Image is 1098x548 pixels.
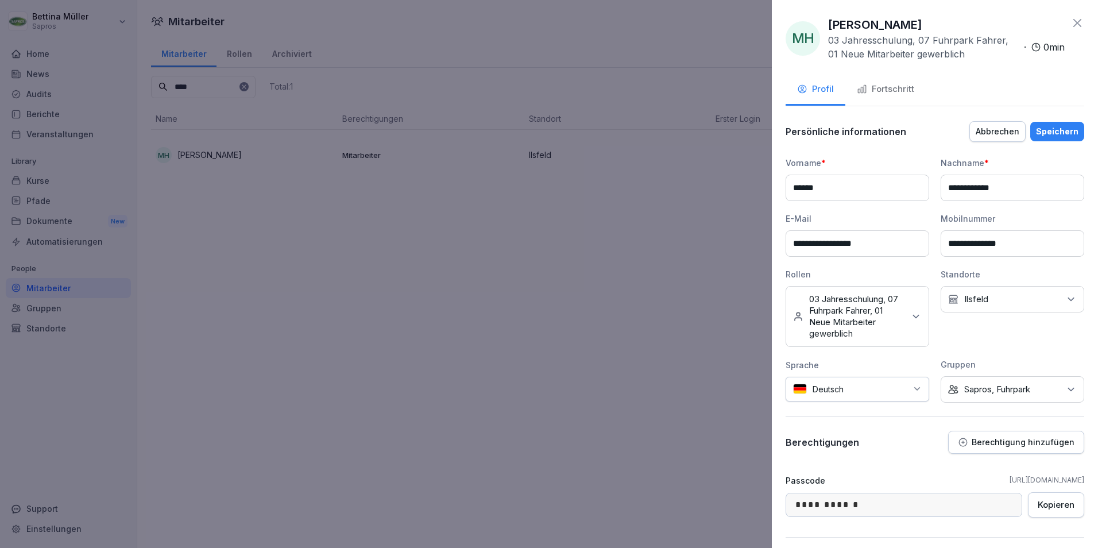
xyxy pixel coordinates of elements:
[845,75,926,106] button: Fortschritt
[1030,122,1084,141] button: Speichern
[941,358,1084,371] div: Gruppen
[786,157,929,169] div: Vorname
[941,213,1084,225] div: Mobilnummer
[809,294,904,339] p: 03 Jahresschulung, 07 Fuhrpark Fahrer, 01 Neue Mitarbeiter gewerblich
[828,16,922,33] p: [PERSON_NAME]
[828,33,1019,61] p: 03 Jahresschulung, 07 Fuhrpark Fahrer, 01 Neue Mitarbeiter gewerblich
[964,384,1030,395] p: Sapros, Fuhrpark
[1043,40,1065,54] p: 0 min
[964,294,988,305] p: Ilsfeld
[786,437,859,448] p: Berechtigungen
[786,75,845,106] button: Profil
[1010,475,1084,485] a: [URL][DOMAIN_NAME]
[786,268,929,280] div: Rollen
[786,359,929,371] div: Sprache
[828,33,1065,61] div: ·
[972,438,1074,447] p: Berechtigung hinzufügen
[1036,125,1078,138] div: Speichern
[941,268,1084,280] div: Standorte
[786,377,929,402] div: Deutsch
[797,83,834,96] div: Profil
[786,21,820,56] div: MH
[976,125,1019,138] div: Abbrechen
[1028,492,1084,518] button: Kopieren
[786,213,929,225] div: E-Mail
[948,431,1084,454] button: Berechtigung hinzufügen
[1038,499,1074,511] div: Kopieren
[786,474,825,487] p: Passcode
[786,126,906,137] p: Persönliche informationen
[969,121,1026,142] button: Abbrechen
[793,384,807,395] img: de.svg
[857,83,914,96] div: Fortschritt
[941,157,1084,169] div: Nachname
